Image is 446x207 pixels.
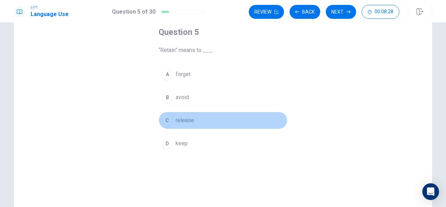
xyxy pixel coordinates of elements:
[162,138,173,149] div: D
[326,5,356,19] button: Next
[162,69,173,80] div: A
[362,5,399,19] button: 00:08:28
[176,116,194,125] span: release
[176,70,191,79] span: forget
[375,9,393,15] span: 00:08:28
[290,5,320,19] button: Back
[31,10,69,19] h1: Language Use
[159,89,287,106] button: Bavoid
[159,27,287,38] h4: Question 5
[159,135,287,152] button: Dkeep
[162,115,173,126] div: C
[159,66,287,83] button: Aforget
[112,8,155,16] h1: Question 5 of 30
[422,183,439,200] div: Open Intercom Messenger
[31,5,69,10] span: EPT
[159,112,287,129] button: Crelease
[162,92,173,103] div: B
[159,46,287,54] span: “Retain” means to ___.
[176,93,189,102] span: avoid
[176,139,188,148] span: keep
[249,5,284,19] button: Review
